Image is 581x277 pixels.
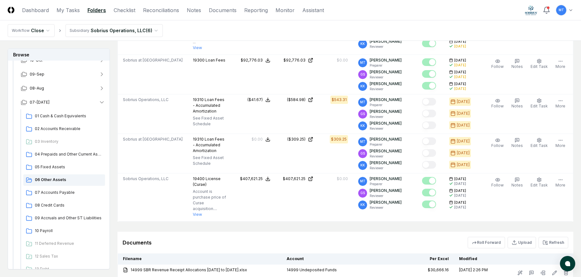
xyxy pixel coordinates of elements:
[454,44,466,49] div: [DATE]
[529,136,549,150] button: Edit Task
[35,228,102,234] span: 10 Payroll
[370,103,402,107] p: Preparer
[193,189,227,212] p: Account is purchase price of Curae acquisition....
[370,69,402,75] p: [PERSON_NAME]
[370,154,402,159] p: Reviewer
[193,137,204,142] span: 19310
[23,225,105,237] a: 10 Payroll
[193,58,205,62] span: 19300
[370,193,402,198] p: Reviewer
[87,6,106,14] a: Folders
[23,111,105,122] a: 01 Cash & Cash Equivalents
[360,202,365,207] span: KK
[193,115,227,127] p: See Fixed Asset Schedule
[370,160,402,166] p: [PERSON_NAME]
[193,97,224,113] span: Loan Fees - Accumulated Amortization
[337,57,348,63] div: $0.00
[283,176,306,182] div: $407,621.25
[370,148,402,154] p: [PERSON_NAME]
[370,188,402,193] p: [PERSON_NAME]
[422,70,436,78] button: Mark complete
[370,126,402,131] p: Reviewer
[287,267,391,273] div: 14999 Undeposited Funds
[193,212,202,217] button: View
[529,97,549,110] button: Edit Task
[332,97,347,103] div: $543.31
[457,111,470,116] div: [DATE]
[23,200,105,211] a: 08 Credit Cards
[370,63,402,68] p: Preparer
[282,253,396,265] th: Account
[247,97,263,103] div: ($41.67)
[370,109,402,114] p: [PERSON_NAME]
[510,97,524,110] button: Notes
[123,97,169,103] span: Sobrius Operations, LLC
[490,176,505,189] button: Follow
[454,188,466,193] span: [DATE]
[491,104,504,108] span: Follow
[457,150,470,156] div: [DATE]
[360,41,365,46] span: KK
[422,189,436,196] button: Mark complete
[302,6,324,14] a: Assistant
[370,44,402,49] p: Reviewer
[511,143,523,148] span: Notes
[281,136,313,142] a: ($309.25)
[560,256,575,271] button: atlas-launcher
[8,49,109,61] h3: Browse
[531,64,548,69] span: Edit Task
[123,239,152,246] div: Documents
[422,200,436,208] button: Mark complete
[35,253,102,259] span: 12 Sales Tax
[422,58,436,66] button: Mark complete
[490,136,505,150] button: Follow
[240,176,263,182] div: $407,621.25
[360,123,365,128] span: KK
[118,253,282,265] th: Filename
[370,39,402,44] p: [PERSON_NAME]
[510,176,524,189] button: Notes
[554,57,567,71] button: More
[554,97,567,110] button: More
[422,137,436,145] button: Mark complete
[370,136,402,142] p: [PERSON_NAME]
[554,136,567,150] button: More
[193,155,227,166] p: See Fixed Asset Schedule
[360,191,365,195] span: GS
[360,112,365,116] span: GS
[529,57,549,71] button: Edit Task
[35,215,102,221] span: 09 Accruals and Other ST Liabilities
[30,71,44,77] span: 09-Sep
[454,193,466,198] div: [DATE]
[23,123,105,135] a: 02 Accounts Receivable
[193,97,204,102] span: 19310
[57,6,80,14] a: My Tasks
[35,266,102,272] span: 13 Debt
[35,177,102,183] span: 06 Other Assets
[468,237,505,248] button: Roll Forward
[454,253,499,265] th: Modified
[16,81,110,95] button: 08-Aug
[454,86,466,91] div: [DATE]
[275,6,295,14] a: Monitor
[457,99,470,105] div: [DATE]
[491,183,504,187] span: Follow
[370,182,402,186] p: Preparer
[35,126,102,132] span: 02 Accounts Receivable
[490,57,505,71] button: Follow
[143,6,179,14] a: Reconciliations
[370,57,402,63] p: [PERSON_NAME]
[16,95,110,109] button: 07-[DATE]
[454,181,466,186] div: [DATE]
[241,57,270,63] button: $92,776.03
[454,70,466,75] span: [DATE]
[370,176,402,182] p: [PERSON_NAME]
[244,6,268,14] a: Reporting
[454,63,466,68] div: [DATE]
[331,136,347,142] div: $309.25
[511,64,523,69] span: Notes
[35,139,102,144] span: 03 Inventory
[422,161,436,169] button: Mark complete
[457,138,470,144] div: [DATE]
[193,45,202,51] button: View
